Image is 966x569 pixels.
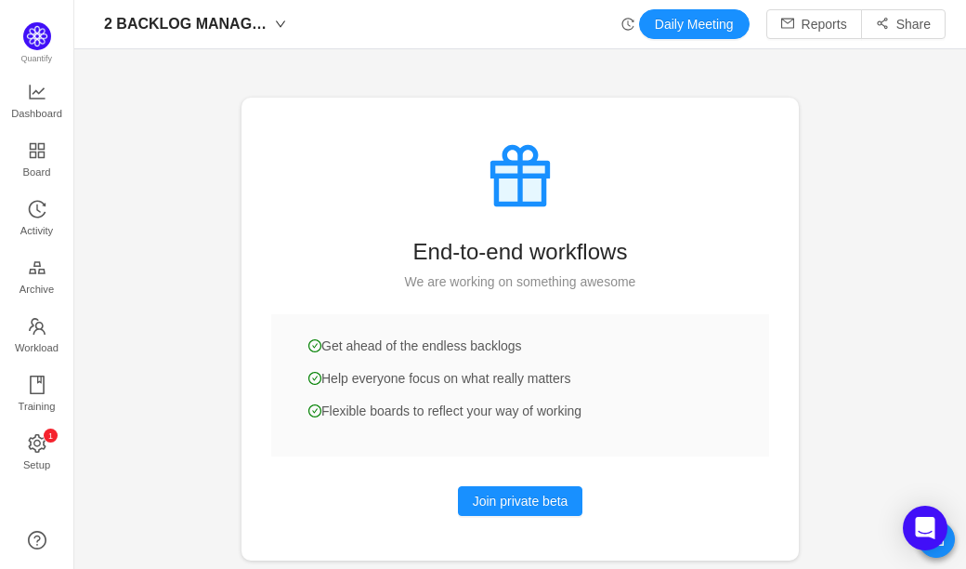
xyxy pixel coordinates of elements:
[275,19,286,30] i: icon: down
[11,95,62,132] span: Dashboard
[44,429,58,443] sup: 1
[21,54,53,63] span: Quantify
[20,271,54,308] span: Archive
[18,388,55,425] span: Training
[15,329,59,366] span: Workload
[28,318,46,355] a: Workload
[903,506,947,550] div: Open Intercom Messenger
[28,376,46,394] i: icon: book
[28,201,46,238] a: Activity
[28,141,46,160] i: icon: appstore
[766,9,862,39] button: icon: mailReports
[23,153,51,191] span: Board
[23,22,51,50] img: Quantify
[28,317,46,336] i: icon: team
[28,434,46,453] i: icon: setting
[639,9,750,39] button: Daily Meeting
[104,9,269,39] span: 2 BACKLOG MANAGEMENT
[28,200,46,218] i: icon: history
[28,259,46,297] a: Archive
[28,84,46,121] a: Dashboard
[23,446,50,483] span: Setup
[621,18,634,31] i: icon: history
[28,142,46,179] a: Board
[47,429,52,443] p: 1
[28,258,46,277] i: icon: gold
[28,531,46,549] a: icon: question-circle
[20,212,53,249] span: Activity
[28,435,46,472] a: icon: settingSetup
[28,377,46,414] a: Training
[28,83,46,101] i: icon: line-chart
[458,486,583,516] button: Join private beta
[861,9,946,39] button: icon: share-altShare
